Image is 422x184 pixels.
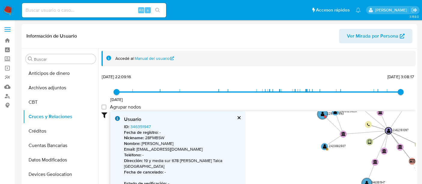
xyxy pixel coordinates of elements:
p: - [124,130,241,135]
span: [DATE] 3:08:17 [387,74,414,80]
a: 346351947 [130,124,151,130]
text: 2298001993 [327,111,344,115]
text: 2423382507 [329,144,346,148]
text: C [326,148,328,151]
a: Notificaciones [356,8,361,13]
button: Créditos [23,124,98,138]
button: Buscar [28,57,33,61]
p: [EMAIL_ADDRESS][DOMAIN_NAME] [124,146,241,152]
span: s [147,7,149,13]
text:  [367,123,370,127]
p: 28FMBSW [124,135,241,141]
button: Devices Geolocation [23,167,98,182]
p: 19 y media sur 678 [PERSON_NAME] Talca [GEOGRAPHIC_DATA] [124,158,241,169]
text:  [341,132,346,136]
button: Datos Modificados [23,153,98,167]
input: Agrupar nodos [102,105,106,109]
text:  [382,149,387,153]
b: Nombre : [124,140,140,146]
input: Buscar [34,57,93,62]
b: Nickname : [124,135,144,141]
a: Manual del usuario [135,56,174,61]
button: Archivos adjuntos [23,81,98,95]
text: 2455329625 [339,109,357,113]
span: Ver Mirada por Persona [347,29,398,43]
p: - [124,169,241,175]
text:  [368,140,371,144]
text:  [398,145,402,149]
span: [DATE] [110,97,123,103]
text:  [333,109,337,114]
button: Cuentas Bancarias [23,138,98,153]
text:  [321,112,324,116]
text:  [323,144,326,149]
h1: Información de Usuario [26,33,77,39]
b: Email : [124,146,135,152]
span: Accesos rápidos [316,7,350,13]
button: Ver Mirada por Persona [339,29,412,43]
a: Salir [411,7,417,13]
p: - [124,152,241,158]
b: Fecha de registro : [124,129,158,135]
b: Fecha de cancelado : [124,169,163,175]
p: aline.magdaleno@mercadolibre.com [375,7,409,13]
text: 2452151097 [393,128,408,132]
button: Anticipos de dinero [23,66,98,81]
span: Alt [139,7,144,13]
text:  [387,128,390,133]
button: cerrar [237,116,241,120]
text:  [410,159,415,164]
b: Teléfono : [124,152,141,158]
b: Dirección : [124,158,143,164]
p: [PERSON_NAME] [124,141,241,146]
button: Cruces y Relaciones [23,109,98,124]
button: search-icon [151,6,164,14]
b: ID : [124,124,129,130]
text:  [378,110,383,114]
button: CBT [23,95,98,109]
div: Usuario [124,116,241,123]
span: Accedé al [115,56,134,61]
text:  [373,160,378,164]
span: [DATE] 22:09:16 [102,74,131,80]
span: Agrupar nodos [110,104,141,110]
input: Buscar usuario o caso... [22,6,166,14]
